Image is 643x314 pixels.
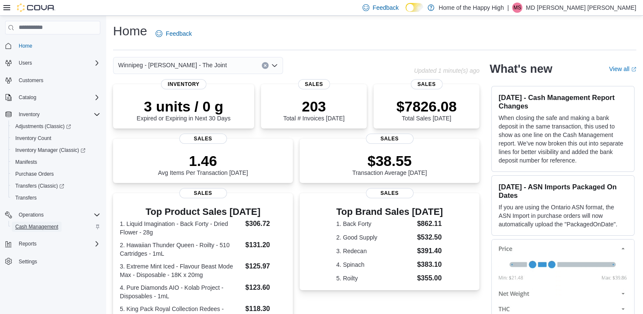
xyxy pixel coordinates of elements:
[631,67,636,72] svg: External link
[12,157,100,167] span: Manifests
[336,274,414,283] dt: 5. Roilty
[12,133,55,143] a: Inventory Count
[15,41,36,51] a: Home
[12,121,74,131] a: Adjustments (Classic)
[12,193,40,203] a: Transfers
[19,111,40,118] span: Inventory
[499,114,627,165] p: When closing the safe and making a bank deposit in the same transaction, this used to show as one...
[336,260,414,269] dt: 4. Spinach
[283,98,344,115] p: 203
[397,98,457,115] p: $7826.08
[12,222,100,232] span: Cash Management
[15,256,100,266] span: Settings
[161,79,207,89] span: Inventory
[15,109,100,120] span: Inventory
[8,168,104,180] button: Purchase Orders
[336,220,414,228] dt: 1. Back Forty
[120,262,242,279] dt: 3. Extreme Mint Iced - Flavour Beast Mode Max - Disposable - 18K x 20mg
[15,135,51,142] span: Inventory Count
[245,304,286,314] dd: $118.30
[19,43,32,49] span: Home
[15,58,100,68] span: Users
[336,247,414,255] dt: 3. Redecan
[8,221,104,233] button: Cash Management
[417,219,443,229] dd: $862.11
[366,134,414,144] span: Sales
[15,210,100,220] span: Operations
[2,40,104,52] button: Home
[15,109,43,120] button: Inventory
[15,40,100,51] span: Home
[439,3,504,13] p: Home of the Happy High
[15,75,100,86] span: Customers
[499,93,627,110] h3: [DATE] - Cash Management Report Changes
[120,220,242,237] dt: 1. Liquid Imagination - Back Forty - Dried Flower - 28g
[118,60,227,70] span: Winnipeg - [PERSON_NAME] - The Joint
[15,257,40,267] a: Settings
[2,91,104,103] button: Catalog
[2,74,104,86] button: Customers
[8,192,104,204] button: Transfers
[12,181,68,191] a: Transfers (Classic)
[15,194,37,201] span: Transfers
[15,239,40,249] button: Reports
[609,66,636,72] a: View allExternal link
[15,223,58,230] span: Cash Management
[137,98,231,122] div: Expired or Expiring in Next 30 Days
[15,239,100,249] span: Reports
[15,147,85,154] span: Inventory Manager (Classic)
[8,144,104,156] a: Inventory Manager (Classic)
[2,255,104,267] button: Settings
[366,188,414,198] span: Sales
[19,77,43,84] span: Customers
[179,188,227,198] span: Sales
[336,207,443,217] h3: Top Brand Sales [DATE]
[19,60,32,66] span: Users
[15,171,54,177] span: Purchase Orders
[12,133,100,143] span: Inventory Count
[8,156,104,168] button: Manifests
[158,152,248,176] div: Avg Items Per Transaction [DATE]
[120,283,242,300] dt: 4. Pure Diamonds AIO - Kolab Project - Disposables - 1mL
[417,273,443,283] dd: $355.00
[507,3,509,13] p: |
[245,261,286,271] dd: $125.97
[179,134,227,144] span: Sales
[2,108,104,120] button: Inventory
[336,233,414,242] dt: 2. Good Supply
[499,203,627,228] p: If you are using the Ontario ASN format, the ASN Import in purchase orders will now automatically...
[19,211,44,218] span: Operations
[15,92,40,103] button: Catalog
[2,209,104,221] button: Operations
[19,94,36,101] span: Catalog
[15,159,37,166] span: Manifests
[8,120,104,132] a: Adjustments (Classic)
[405,3,423,12] input: Dark Mode
[15,123,71,130] span: Adjustments (Classic)
[2,57,104,69] button: Users
[12,145,89,155] a: Inventory Manager (Classic)
[245,283,286,293] dd: $123.60
[490,62,552,76] h2: What's new
[120,241,242,258] dt: 2. Hawaiian Thunder Queen - Roilty - 510 Cartridges - 1mL
[283,98,344,122] div: Total # Invoices [DATE]
[19,258,37,265] span: Settings
[417,260,443,270] dd: $383.10
[15,210,47,220] button: Operations
[15,92,100,103] span: Catalog
[15,58,35,68] button: Users
[298,79,330,89] span: Sales
[414,67,479,74] p: Updated 1 minute(s) ago
[5,36,100,290] nav: Complex example
[12,145,100,155] span: Inventory Manager (Classic)
[152,25,195,42] a: Feedback
[373,3,399,12] span: Feedback
[245,219,286,229] dd: $306.72
[8,180,104,192] a: Transfers (Classic)
[499,183,627,200] h3: [DATE] - ASN Imports Packaged On Dates
[12,157,40,167] a: Manifests
[512,3,522,13] div: MD Saikat Mannan Sakib
[262,62,269,69] button: Clear input
[12,193,100,203] span: Transfers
